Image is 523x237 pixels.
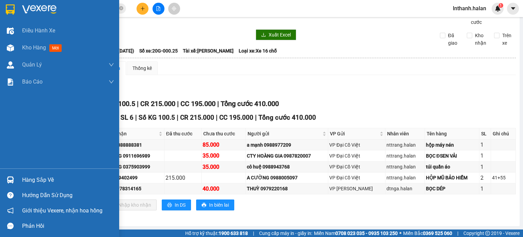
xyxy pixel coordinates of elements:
span: aim [172,6,176,11]
td: VP Đại Cồ Việt [328,150,385,161]
div: a diệu 0388888381 [100,141,163,149]
span: Tổng cước 410.000 [221,100,279,108]
span: SL 6 [121,114,133,121]
div: THẢO 0978314165 [100,185,163,192]
td: VP Đại Cồ Việt [328,139,385,150]
div: túi quần áo [426,163,478,171]
span: In DS [175,201,186,209]
th: Chưa thu cước [202,128,245,139]
span: mới [49,44,62,52]
span: caret-down [510,5,516,12]
th: SL [479,128,491,139]
span: Trên xe [500,32,516,47]
div: VP Đại Cồ Việt [329,163,384,171]
div: VP Đại Cồ Việt [329,152,384,160]
button: aim [168,3,180,15]
span: notification [7,207,14,214]
td: VP Đại Cồ Việt [328,162,385,173]
span: | [217,100,219,108]
span: VP Gửi [330,130,378,137]
span: question-circle [7,192,14,198]
div: nttrang.halan [386,174,424,181]
td: VP Đại Cồ Việt [328,173,385,183]
span: In biên lai [209,201,229,209]
span: CR 215.000 [180,114,214,121]
span: down [109,62,114,68]
div: CTY HOÀNG GIA 0987820007 [247,152,327,160]
div: 35.000 [203,151,244,160]
span: | [255,114,257,121]
div: 40.000 [203,184,244,193]
span: lnthanh.halan [447,4,492,13]
span: Xuất Excel [269,31,291,39]
span: CC 195.000 [180,100,216,108]
span: Điều hành xe [22,26,55,35]
span: close-circle [119,6,123,10]
span: 1 [500,3,502,8]
div: nttrang.halan [386,152,424,160]
span: file-add [156,6,161,11]
img: warehouse-icon [7,176,14,183]
div: cô huệ 0988943768 [247,163,327,171]
div: 1 [480,184,490,193]
div: 85.000 [203,140,244,149]
div: 1 [480,151,490,160]
span: Đã giao [445,32,462,47]
button: downloadNhập kho nhận [105,199,157,210]
div: nttrang.halan [386,141,424,149]
span: Hỗ trợ kỹ thuật: [185,229,248,237]
span: plus [140,6,145,11]
th: Nhân viên [385,128,425,139]
div: a mạnh 0988977209 [247,141,327,149]
div: VP Đại Cồ Việt [329,141,384,149]
span: Báo cáo [22,77,43,86]
span: Miền Nam [314,229,398,237]
div: 1 [480,163,490,171]
span: Người gửi [248,130,321,137]
span: Kho hàng [22,44,46,51]
div: 215.000 [165,174,201,182]
strong: 1900 633 818 [219,231,248,236]
span: | [177,114,178,121]
span: | [135,114,137,121]
th: Đã thu cước [164,128,202,139]
button: printerIn biên lai [196,199,234,210]
span: Số KG 100.5 [139,114,175,121]
div: A CƯỜNG 0988005097 [247,174,327,181]
img: solution-icon [7,78,14,86]
img: warehouse-icon [7,44,14,51]
span: close-circle [119,5,123,12]
img: warehouse-icon [7,61,14,69]
div: PHƯƠNG 0911696989 [100,152,163,160]
strong: 0708 023 035 - 0935 103 250 [335,231,398,236]
div: Thống kê [132,64,152,72]
button: downloadXuất Excel [256,29,296,40]
span: | [253,229,254,237]
span: message [7,223,14,229]
span: CC 195.000 [219,114,253,121]
img: warehouse-icon [7,27,14,34]
span: Người nhận [101,130,157,137]
span: Tài xế: [PERSON_NAME] [183,47,234,55]
span: Quản Lý [22,60,42,69]
div: VP Đại Cồ Việt [329,174,384,181]
div: 1 [480,140,490,149]
span: Kho nhận [472,32,489,47]
span: | [216,114,218,121]
div: hộp máy nén [426,141,478,149]
img: logo-vxr [6,4,15,15]
button: caret-down [507,3,519,15]
span: ⚪️ [399,232,401,235]
button: plus [137,3,148,15]
div: C LY 0969402499 [100,174,163,181]
span: | [137,100,139,108]
div: Phản hồi [22,221,114,231]
span: download [261,32,266,38]
div: Hàng sắp về [22,175,114,185]
span: printer [167,203,172,208]
th: Ghi chú [491,128,516,139]
div: BỌC DÉP [426,185,478,192]
span: Loại xe: Xe 16 chỗ [239,47,277,55]
span: Cung cấp máy in - giấy in: [259,229,312,237]
button: file-add [153,3,164,15]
